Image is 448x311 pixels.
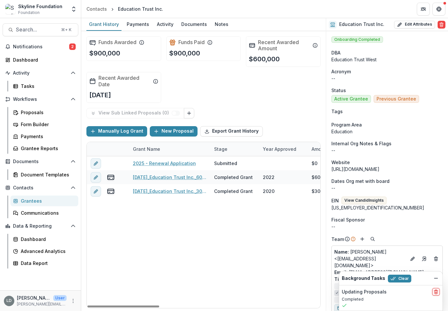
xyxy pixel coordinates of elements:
span: Onboarding Completed [331,36,383,43]
button: Open Data & Reporting [3,221,78,231]
p: [PERSON_NAME] <[EMAIL_ADDRESS][DOMAIN_NAME]> [334,248,406,269]
div: Data Report [21,260,73,267]
a: Go to contact [419,254,429,264]
span: Workflows [13,97,68,102]
p: -- [331,147,443,154]
a: Payments [10,131,78,142]
p: -- [331,185,443,191]
div: Amount Awarded [308,146,354,152]
a: Name: [PERSON_NAME] <[EMAIL_ADDRESS][DOMAIN_NAME]> [334,248,406,269]
a: Grantee Reports [10,143,78,154]
div: Grant Name [129,146,164,152]
h2: Recent Awarded Amount [258,39,310,52]
div: Communications [21,209,73,216]
div: Amount Awarded [308,142,356,156]
div: Lisa Dinh [6,299,12,303]
p: $900,000 [169,48,200,58]
button: view-payments [107,187,115,195]
a: Email: [EMAIL_ADDRESS][DOMAIN_NAME] [334,269,424,276]
div: Stage [210,142,259,156]
div: Document Templates [21,171,73,178]
a: Dashboard [3,54,78,65]
div: Grant History [86,19,122,29]
h2: Updating Proposals [342,289,387,295]
div: Dashboard [21,236,73,243]
p: User [53,295,67,301]
span: Title : [334,276,346,282]
a: Dashboard [10,234,78,245]
div: Completed Grant [214,188,253,195]
a: Tasks [10,81,78,91]
span: Data & Reporting [13,223,68,229]
a: Activity [154,18,176,31]
button: Dismiss [432,274,440,282]
button: Manually Log Grant [86,126,147,137]
a: Grantees [10,196,78,206]
div: Documents [179,19,210,29]
span: Tags [331,108,343,115]
div: $600,000 [312,174,333,181]
div: Dashboard [13,56,73,63]
p: [DATE] [89,90,111,100]
p: $900,000 [89,48,120,58]
a: Grant History [86,18,122,31]
a: [DATE]_Education Trust Inc._300000 [133,188,206,195]
a: Form Builder [10,119,78,130]
button: delete [432,288,440,296]
button: Edit Attributes [394,21,435,29]
button: Deletes [432,255,440,263]
h2: Education Trust Inc. [339,22,384,27]
p: Executive Director [334,276,440,282]
p: EIN [331,197,339,204]
span: Previous Grantee [377,96,416,102]
a: Notes [212,18,231,31]
a: Contacts [84,4,109,14]
p: Education [331,128,443,135]
span: Search... [16,27,57,33]
h2: Funds Paid [178,39,205,45]
button: Link Grants [184,108,194,118]
div: 2020 [263,188,275,195]
div: Submitted [214,160,237,167]
div: Contacts [86,6,107,12]
button: Open Documents [3,156,78,167]
button: Export Grant History [200,126,263,137]
span: Fiscal Sponsor [331,216,365,223]
div: $300,000 [312,188,333,195]
button: edit [91,186,101,196]
div: Education Trust West [331,56,443,63]
div: Tasks [21,83,73,90]
span: Website [331,159,350,166]
div: Form Builder [21,121,73,128]
a: Documents [179,18,210,31]
button: Get Help [432,3,445,16]
div: Payments [21,133,73,140]
span: Acronym [331,68,351,75]
a: Communications [10,208,78,218]
div: Activity [154,19,176,29]
button: Add [358,235,366,243]
button: edit [91,158,101,168]
div: Completed Grant [214,174,253,181]
div: Grantee Reports [21,145,73,152]
div: Year approved [259,142,308,156]
div: Advanced Analytics [21,248,73,255]
button: Search... [3,23,78,36]
button: Edit [409,255,416,263]
button: edit [91,172,101,182]
div: Year approved [259,146,300,152]
div: Payments [124,19,152,29]
div: Grant Name [129,142,210,156]
span: 2 [69,43,76,50]
p: $600,000 [249,54,280,64]
a: Payments [124,18,152,31]
div: Notes [212,19,231,29]
h2: Recent Awarded Date [98,75,150,87]
div: $0 [312,160,317,167]
p: -- [331,75,443,82]
a: [DATE]_Education Trust Inc._600000 [133,174,206,181]
span: Name : [334,249,349,255]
